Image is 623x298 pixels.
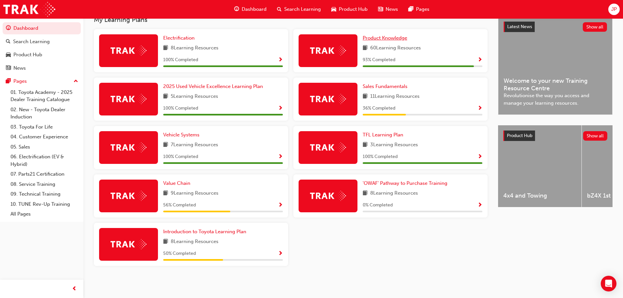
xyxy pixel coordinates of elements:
[504,77,607,92] span: Welcome to your new Training Resource Centre
[74,77,78,86] span: up-icon
[8,179,81,189] a: 08. Service Training
[163,250,196,257] span: 50 % Completed
[477,56,482,64] button: Show Progress
[310,94,346,104] img: Trak
[310,142,346,152] img: Trak
[363,34,410,42] a: Product Knowledge
[370,141,418,149] span: 3 Learning Resources
[3,22,81,34] a: Dashboard
[171,238,218,246] span: 8 Learning Resources
[163,180,190,186] span: Value Chain
[163,56,198,64] span: 100 % Completed
[507,24,532,29] span: Latest News
[163,105,198,112] span: 100 % Completed
[477,202,482,208] span: Show Progress
[363,83,407,89] span: Sales Fundamentals
[6,52,11,58] span: car-icon
[601,276,616,291] div: Open Intercom Messenger
[277,5,282,13] span: search-icon
[163,93,168,101] span: book-icon
[326,3,373,16] a: car-iconProduct Hub
[171,93,218,101] span: 5 Learning Resources
[363,189,368,198] span: book-icon
[278,104,283,113] button: Show Progress
[477,106,482,112] span: Show Progress
[163,180,193,187] a: Value Chain
[363,141,368,149] span: book-icon
[331,5,336,13] span: car-icon
[6,39,10,45] span: search-icon
[111,191,147,201] img: Trak
[242,6,267,13] span: Dashboard
[6,26,11,31] span: guage-icon
[310,45,346,56] img: Trak
[370,93,420,101] span: 11 Learning Resources
[163,44,168,52] span: book-icon
[171,44,218,52] span: 8 Learning Resources
[3,75,81,87] button: Pages
[111,142,147,152] img: Trak
[363,180,447,186] span: 'OWAF' Pathway to Purchase Training
[498,16,613,115] a: Latest NewsShow allWelcome to your new Training Resource CentreRevolutionise the way you access a...
[504,22,607,32] a: Latest NewsShow all
[477,104,482,113] button: Show Progress
[363,44,368,52] span: book-icon
[8,87,81,105] a: 01. Toyota Academy - 2025 Dealer Training Catalogue
[503,192,576,200] span: 4x4 and Towing
[163,141,168,149] span: book-icon
[171,189,218,198] span: 9 Learning Resources
[363,93,368,101] span: book-icon
[163,202,196,209] span: 56 % Completed
[363,56,395,64] span: 93 % Completed
[3,49,81,61] a: Product Hub
[477,57,482,63] span: Show Progress
[8,132,81,142] a: 04. Customer Experience
[363,132,403,138] span: TFL Learning Plan
[8,122,81,132] a: 03. Toyota For Life
[363,153,398,161] span: 100 % Completed
[234,5,239,13] span: guage-icon
[370,44,421,52] span: 60 Learning Resources
[13,78,27,85] div: Pages
[94,16,488,24] h3: My Learning Plans
[386,6,398,13] span: News
[507,133,532,138] span: Product Hub
[363,131,406,139] a: TFL Learning Plan
[278,154,283,160] span: Show Progress
[111,239,147,249] img: Trak
[416,6,429,13] span: Pages
[163,34,197,42] a: Electrification
[477,153,482,161] button: Show Progress
[272,3,326,16] a: search-iconSearch Learning
[278,57,283,63] span: Show Progress
[13,38,50,45] div: Search Learning
[408,5,413,13] span: pages-icon
[13,64,26,72] div: News
[278,56,283,64] button: Show Progress
[583,131,608,141] button: Show all
[163,83,263,89] span: 2025 Used Vehicle Excellence Learning Plan
[6,79,11,84] span: pages-icon
[373,3,403,16] a: news-iconNews
[278,201,283,209] button: Show Progress
[163,83,266,90] a: 2025 Used Vehicle Excellence Learning Plan
[8,152,81,169] a: 06. Electrification (EV & Hybrid)
[163,238,168,246] span: book-icon
[3,2,55,17] img: Trak
[111,94,147,104] img: Trak
[6,65,11,71] span: news-icon
[163,132,199,138] span: Vehicle Systems
[229,3,272,16] a: guage-iconDashboard
[163,189,168,198] span: book-icon
[163,153,198,161] span: 100 % Completed
[278,106,283,112] span: Show Progress
[477,201,482,209] button: Show Progress
[72,285,77,293] span: prev-icon
[278,153,283,161] button: Show Progress
[8,169,81,179] a: 07. Parts21 Certification
[477,154,482,160] span: Show Progress
[8,142,81,152] a: 05. Sales
[363,180,450,187] a: 'OWAF' Pathway to Purchase Training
